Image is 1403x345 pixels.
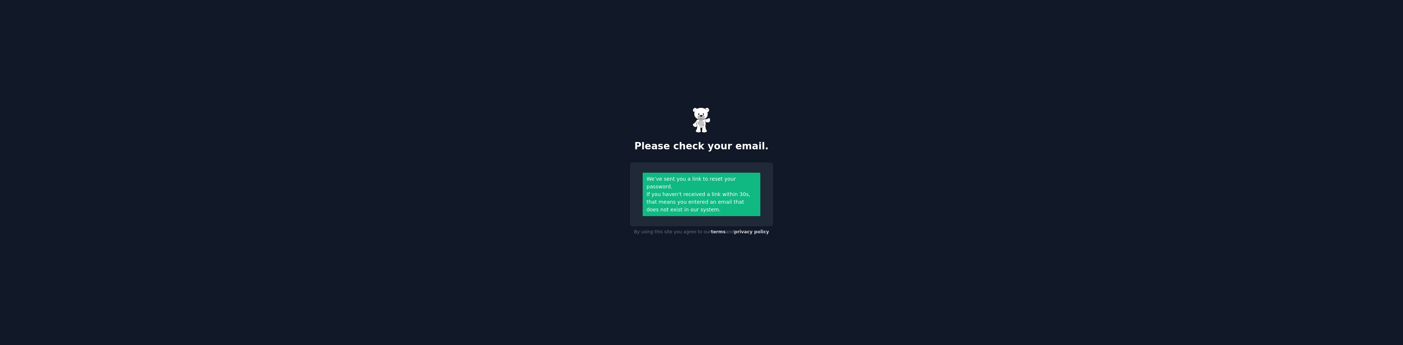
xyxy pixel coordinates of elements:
a: terms [711,229,726,234]
img: Gummy Bear [692,107,711,133]
div: If you haven't received a link within 30s, that means you entered an email that does not exist in... [647,191,757,214]
div: By using this site you agree to our and [630,226,773,238]
h2: Please check your email. [630,141,773,152]
a: privacy policy [734,229,769,234]
div: We’ve sent you a link to reset your password. [647,175,757,191]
